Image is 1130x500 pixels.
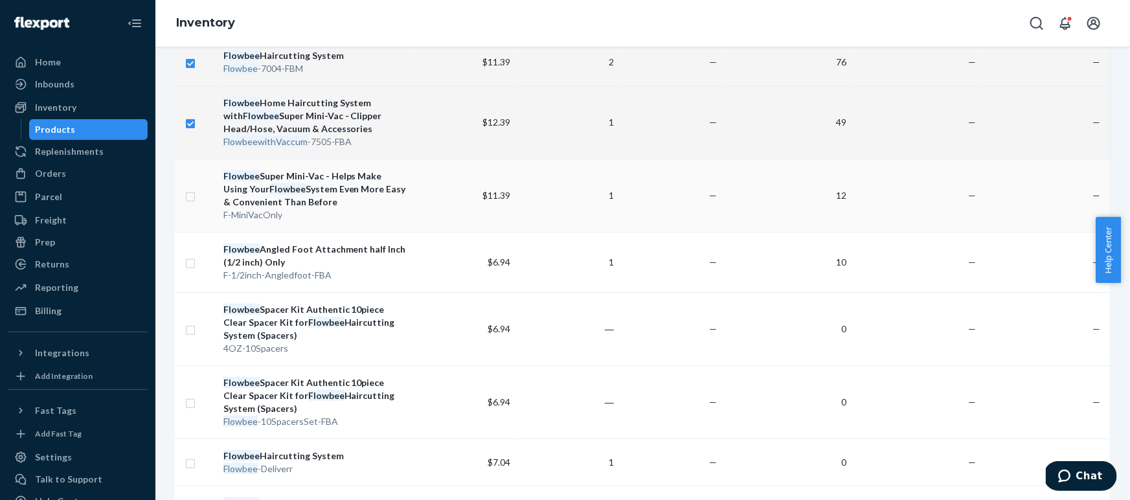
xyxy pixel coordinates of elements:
[36,123,76,136] div: Products
[35,190,62,203] div: Parcel
[968,256,976,267] span: —
[223,415,407,428] div: -10SpacersSet-FBA
[223,450,260,461] em: Flowbee
[1092,190,1100,201] span: —
[223,170,407,209] div: Super Mini-Vac - Helps Make Using Your System Even More Easy & Convenient Than Before
[515,159,619,232] td: 1
[8,210,148,231] a: Freight
[723,232,852,292] td: 10
[223,97,260,108] em: Flowbee
[35,428,82,439] div: Add Fast Tag
[122,10,148,36] button: Close Navigation
[35,236,55,249] div: Prep
[223,377,260,388] em: Flowbee
[8,52,148,73] a: Home
[223,97,407,135] div: Home Haircutting System with Super Mini-Vac - Clipper Head/Hose, Vacuum & Accessories
[8,254,148,275] a: Returns
[1092,56,1100,67] span: —
[710,256,718,267] span: —
[515,232,619,292] td: 1
[35,145,104,158] div: Replenishments
[8,301,148,321] a: Billing
[35,167,66,180] div: Orders
[1092,457,1100,468] span: —
[710,117,718,128] span: —
[8,369,148,384] a: Add Integration
[515,85,619,159] td: 1
[35,473,102,486] div: Talk to Support
[8,469,148,490] button: Talk to Support
[223,243,407,269] div: Angled Foot Attachment half Inch (1/2 inch) Only
[1092,117,1100,128] span: —
[35,101,76,114] div: Inventory
[8,343,148,363] button: Integrations
[968,323,976,334] span: —
[35,214,67,227] div: Freight
[35,304,62,317] div: Billing
[488,323,510,334] span: $6.94
[723,159,852,232] td: 12
[1081,10,1107,36] button: Open account menu
[1024,10,1050,36] button: Open Search Box
[223,462,407,475] div: -Deliverr
[8,447,148,468] a: Settings
[482,56,510,67] span: $11.39
[482,190,510,201] span: $11.39
[723,365,852,438] td: 0
[223,376,407,415] div: Spacer Kit Authentic 10piece Clear Spacer Kit for Haircutting System (Spacers)
[710,190,718,201] span: —
[515,365,619,438] td: ―
[223,50,260,61] em: Flowbee
[35,451,72,464] div: Settings
[8,187,148,207] a: Parcel
[35,347,89,359] div: Integrations
[515,38,619,85] td: 2
[1052,10,1078,36] button: Open notifications
[223,342,407,355] div: 4OZ-10Spacers
[223,304,260,315] em: Flowbee
[723,38,852,85] td: 76
[1092,396,1100,407] span: —
[968,457,976,468] span: —
[35,56,61,69] div: Home
[308,390,345,401] em: Flowbee
[35,370,93,381] div: Add Integration
[723,85,852,159] td: 49
[710,56,718,67] span: —
[710,323,718,334] span: —
[223,244,260,255] em: Flowbee
[223,63,258,74] em: Flowbee
[8,74,148,95] a: Inbounds
[223,269,407,282] div: F-1/2inch-Angledfoot-FBA
[223,303,407,342] div: Spacer Kit Authentic 10piece Clear Spacer Kit for Haircutting System (Spacers)
[176,16,235,30] a: Inventory
[968,117,976,128] span: —
[723,438,852,486] td: 0
[223,62,407,75] div: -7004-FBM
[14,17,69,30] img: Flexport logo
[35,258,69,271] div: Returns
[8,277,148,298] a: Reporting
[223,135,407,148] div: -7505-FBA
[8,163,148,184] a: Orders
[1092,323,1100,334] span: —
[8,426,148,442] a: Add Fast Tag
[968,56,976,67] span: —
[35,78,74,91] div: Inbounds
[8,141,148,162] a: Replenishments
[515,292,619,365] td: ―
[488,256,510,267] span: $6.94
[8,97,148,118] a: Inventory
[710,396,718,407] span: —
[1092,256,1100,267] span: —
[488,396,510,407] span: $6.94
[35,281,78,294] div: Reporting
[223,449,407,462] div: Haircutting System
[1096,217,1121,283] button: Help Center
[35,404,76,417] div: Fast Tags
[223,416,258,427] em: Flowbee
[968,190,976,201] span: —
[8,400,148,421] button: Fast Tags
